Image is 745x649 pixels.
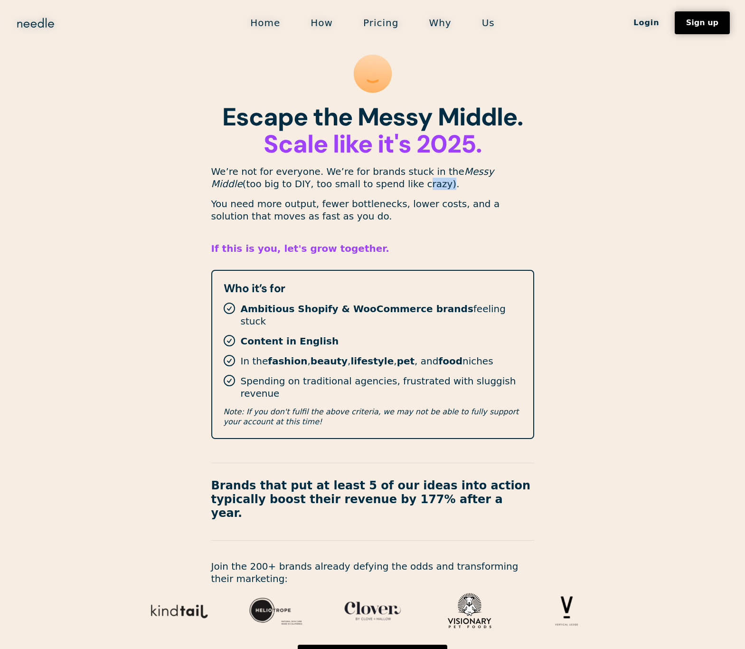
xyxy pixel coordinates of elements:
[211,165,534,190] p: We’re not for everyone. We’re for brands stuck in the (too big to DIY, too small to spend like cr...
[241,335,339,347] strong: Content in English
[211,243,389,254] strong: If this is you, let's grow together.
[438,355,462,367] strong: food
[211,479,534,520] p: Brands that put at least 5 of our ideas into action typically boost their revenue by 177% after a...
[686,19,718,27] div: Sign up
[211,560,534,585] p: Join the 200+ brands already defying the odds and transforming their marketing:
[211,198,534,222] p: You need more output, fewer bottlenecks, lower costs, and a solution that moves as fast as you do.
[311,355,348,367] strong: beauty
[241,355,493,367] p: In the , , , , and niches
[211,166,494,190] em: Messy Middle
[675,11,730,34] a: Sign up
[414,13,466,33] a: Why
[350,355,394,367] strong: lifestyle
[241,375,522,400] p: Spending on traditional agencies, frustrated with sluggish revenue
[618,15,675,31] a: Login
[211,104,534,158] h1: Escape the Messy Middle. ‍
[224,282,522,295] h2: Who it’s for
[264,128,481,160] span: Scale like it's 2025.
[224,407,519,426] em: Note: If you don't fulfil the above criteria, we may not be able to fully support your account at...
[268,355,307,367] strong: fashion
[241,303,522,327] p: feeling stuck
[295,13,348,33] a: How
[397,355,415,367] strong: pet
[467,13,510,33] a: Us
[241,303,473,315] strong: Ambitious Shopify & WooCommerce brands
[348,13,414,33] a: Pricing
[235,13,295,33] a: Home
